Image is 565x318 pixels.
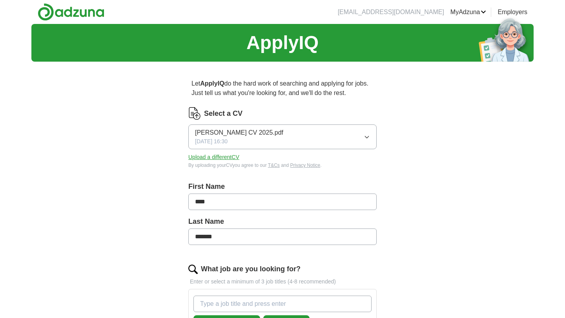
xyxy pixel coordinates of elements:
a: Privacy Notice [290,163,321,168]
span: [PERSON_NAME] CV 2025.pdf [195,128,283,137]
h1: ApplyIQ [246,29,319,57]
img: CV Icon [188,107,201,120]
div: By uploading your CV you agree to our and . [188,162,377,169]
a: Employers [498,7,527,17]
p: Let do the hard work of searching and applying for jobs. Just tell us what you're looking for, an... [188,76,377,101]
label: What job are you looking for? [201,264,301,274]
label: Select a CV [204,108,242,119]
img: Adzuna logo [38,3,104,21]
label: Last Name [188,216,377,227]
button: [PERSON_NAME] CV 2025.pdf[DATE] 16:30 [188,124,377,149]
strong: ApplyIQ [200,80,224,87]
img: search.png [188,265,198,274]
button: Upload a differentCV [188,153,239,161]
a: T&Cs [268,163,280,168]
p: Enter or select a minimum of 3 job titles (4-8 recommended) [188,278,377,286]
li: [EMAIL_ADDRESS][DOMAIN_NAME] [338,7,444,17]
a: MyAdzuna [450,7,487,17]
label: First Name [188,181,377,192]
span: [DATE] 16:30 [195,137,228,146]
input: Type a job title and press enter [193,296,372,312]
